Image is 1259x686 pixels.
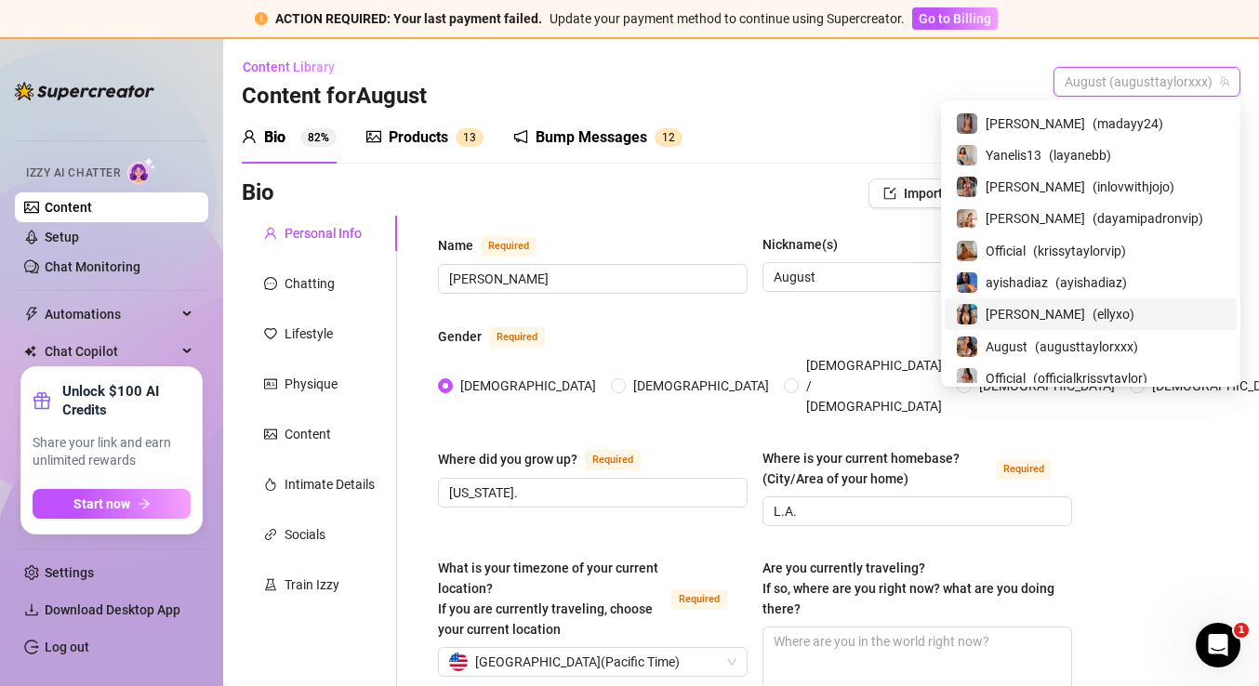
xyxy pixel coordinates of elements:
span: What is your timezone of your current location? If you are currently traveling, choose your curre... [438,561,658,637]
div: Bio [264,126,285,149]
h3: Content for August [242,82,427,112]
span: Official [986,241,1026,261]
span: 1 [463,131,470,144]
div: Personal Info [285,223,362,244]
span: ( krissytaylorvip ) [1033,241,1126,261]
button: Start nowarrow-right [33,489,191,519]
span: Required [585,450,641,470]
span: ( augusttaylorxxx ) [1035,336,1138,357]
span: picture [366,129,381,144]
span: 2 [669,131,675,144]
span: gift [33,391,51,410]
span: Start now [73,496,130,511]
sup: 13 [456,128,484,147]
span: user [264,227,277,240]
img: logo-BBDzfeDw.svg [15,82,154,100]
span: user [242,129,257,144]
span: Content Library [243,59,335,74]
span: August [986,336,1027,357]
input: Where is your current homebase? (City/Area of your home) [774,501,1057,521]
span: link [264,528,277,541]
label: Where is your current homebase? (City/Area of your home) [762,448,1072,489]
label: Nickname(s) [762,234,851,255]
span: experiment [264,578,277,591]
iframe: Intercom live chat [1196,623,1240,667]
span: Official [986,368,1026,389]
span: 3 [470,131,476,144]
input: Where did you grow up? [449,482,733,503]
img: Dayami [957,209,977,230]
sup: 12 [655,128,683,147]
span: notification [513,129,528,144]
span: Required [481,236,537,257]
div: Lifestyle [285,323,333,344]
div: Chatting [285,273,335,294]
div: Gender [438,326,482,347]
img: Official [957,368,977,389]
button: Content Library [242,52,350,82]
span: import [883,187,896,200]
span: ( layanebb ) [1049,145,1111,165]
img: JoJo [957,177,977,197]
span: 1 [662,131,669,144]
span: ( officialkrissytaylor ) [1033,368,1147,389]
img: August [957,336,977,357]
span: download [24,602,39,617]
span: 1 [1234,623,1249,638]
span: heart [264,327,277,340]
label: Where did you grow up? [438,448,661,470]
span: ( madayy24 ) [1093,113,1163,134]
span: Automations [45,299,177,329]
img: Yanelis13 [957,145,977,165]
a: Setup [45,230,79,244]
div: Train Izzy [285,574,339,595]
span: [DEMOGRAPHIC_DATA] [453,376,603,396]
div: Products [389,126,448,149]
img: ayishadiaz [957,272,977,293]
span: Download Desktop App [45,602,180,617]
span: [PERSON_NAME] [986,177,1085,197]
span: picture [264,428,277,441]
span: fire [264,478,277,491]
span: ( dayamipadronvip ) [1093,208,1203,229]
div: Name [438,235,473,256]
span: ayishadiaz [986,272,1048,293]
span: exclamation-circle [255,12,268,25]
span: Go to Billing [919,11,991,26]
span: [DEMOGRAPHIC_DATA] / [DEMOGRAPHIC_DATA] [799,355,949,416]
div: Where did you grow up? [438,449,577,469]
span: ( ayishadiaz ) [1055,272,1127,293]
span: thunderbolt [24,307,39,322]
input: Nickname(s) [774,267,1057,287]
button: Import Bio from other creator [868,178,1091,208]
span: Are you currently traveling? If so, where are you right now? what are you doing there? [762,561,1054,616]
span: idcard [264,377,277,390]
div: Intimate Details [285,474,375,495]
span: ( ellyxo ) [1093,304,1134,324]
input: Name [449,269,733,289]
h3: Bio [242,178,274,208]
span: [GEOGRAPHIC_DATA] ( Pacific Time ) [475,648,680,676]
img: Chat Copilot [24,345,36,358]
div: Nickname(s) [762,234,838,255]
span: Import Bio from other creator [904,186,1076,201]
sup: 82% [300,128,337,147]
div: Physique [285,374,338,394]
a: Settings [45,565,94,580]
img: us [449,653,468,671]
span: team [1219,76,1230,87]
span: message [264,277,277,290]
span: Required [996,459,1052,480]
span: Required [489,327,545,348]
button: Go to Billing [912,7,998,30]
span: [PERSON_NAME] [986,208,1085,229]
span: arrow-right [138,497,151,510]
span: Yanelis13 [986,145,1041,165]
span: ( inlovwithjojo ) [1093,177,1174,197]
img: Official [957,241,977,261]
span: [PERSON_NAME] [986,113,1085,134]
a: Log out [45,640,89,654]
strong: ACTION REQUIRED: Your last payment failed. [275,11,542,26]
div: Bump Messages [536,126,647,149]
img: Maday [957,113,977,134]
